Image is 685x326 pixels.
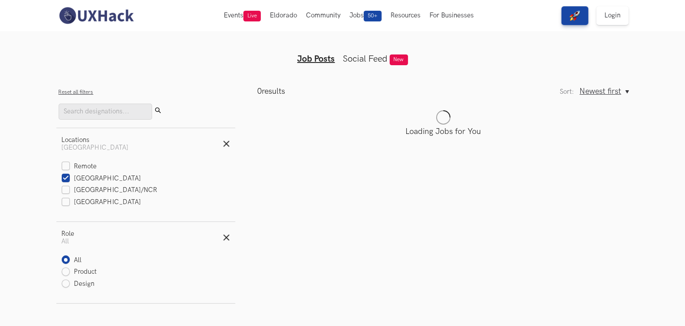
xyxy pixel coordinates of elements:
a: Job Posts [298,54,335,64]
label: Sort: [560,88,574,96]
div: Locations[GEOGRAPHIC_DATA] [56,159,235,222]
span: Newest first [580,87,621,96]
label: Product [62,267,97,277]
span: New [390,54,408,65]
img: UXHack-logo.png [56,6,136,25]
span: 50+ [364,11,382,21]
label: Design [62,280,95,289]
label: All [62,256,82,265]
button: RoleAll [56,222,235,253]
label: Remote [62,162,97,171]
a: Login [596,6,629,25]
label: [GEOGRAPHIC_DATA] [62,198,141,207]
input: Search [59,104,152,120]
div: RoleAll [56,253,235,303]
button: Newest first, Sort: [580,87,629,96]
label: [GEOGRAPHIC_DATA] [62,174,141,184]
span: 0 [258,87,262,96]
ul: Tabs Interface [171,39,515,64]
div: Role [62,230,75,238]
button: Locations[GEOGRAPHIC_DATA] [56,128,235,159]
a: Social Feed [343,54,388,64]
p: results [258,87,285,96]
p: Loading Jobs for You [258,127,629,136]
img: rocket [570,10,580,21]
span: [GEOGRAPHIC_DATA] [62,144,129,151]
span: All [62,238,69,245]
label: [GEOGRAPHIC_DATA]/NCR [62,186,157,195]
span: Live [243,11,261,21]
button: Reset all filters [59,89,94,96]
div: Locations [62,136,129,144]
